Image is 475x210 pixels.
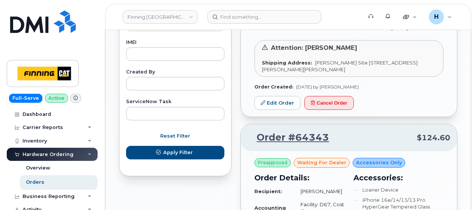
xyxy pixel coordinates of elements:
strong: Order Created: [254,84,293,90]
span: [PERSON_NAME] Site [STREET_ADDRESS][PERSON_NAME][PERSON_NAME] [262,60,418,73]
span: H [434,12,439,21]
a: Order #64343 [248,131,329,144]
button: Reset Filter [126,129,224,143]
div: Quicklinks [398,9,422,24]
label: Created By [126,70,224,75]
button: Cancel Order [304,96,354,110]
h3: Accessories: [353,172,443,183]
li: Loaner Device [353,186,443,193]
span: $124.60 [417,132,450,143]
span: Accessories Only [356,159,402,166]
span: Reset Filter [160,132,190,139]
strong: Recipient: [254,188,282,194]
a: Finning Canada [123,10,198,24]
label: ServiceNow Task [126,99,224,104]
span: [DATE] by [PERSON_NAME] [296,84,359,90]
h3: Order Details: [254,172,344,183]
span: Preapproved [258,159,287,166]
span: Attention: [PERSON_NAME] [271,44,357,51]
td: [PERSON_NAME] [294,185,344,198]
a: Edit Order [254,96,301,110]
label: IMEI [126,40,224,45]
div: hakaur@dminc.com [424,9,457,24]
strong: Shipping Address: [262,60,312,66]
button: Apply Filter [126,146,224,159]
input: Find something... [207,10,321,24]
span: waiting for dealer [297,159,346,166]
span: Apply Filter [163,149,193,156]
